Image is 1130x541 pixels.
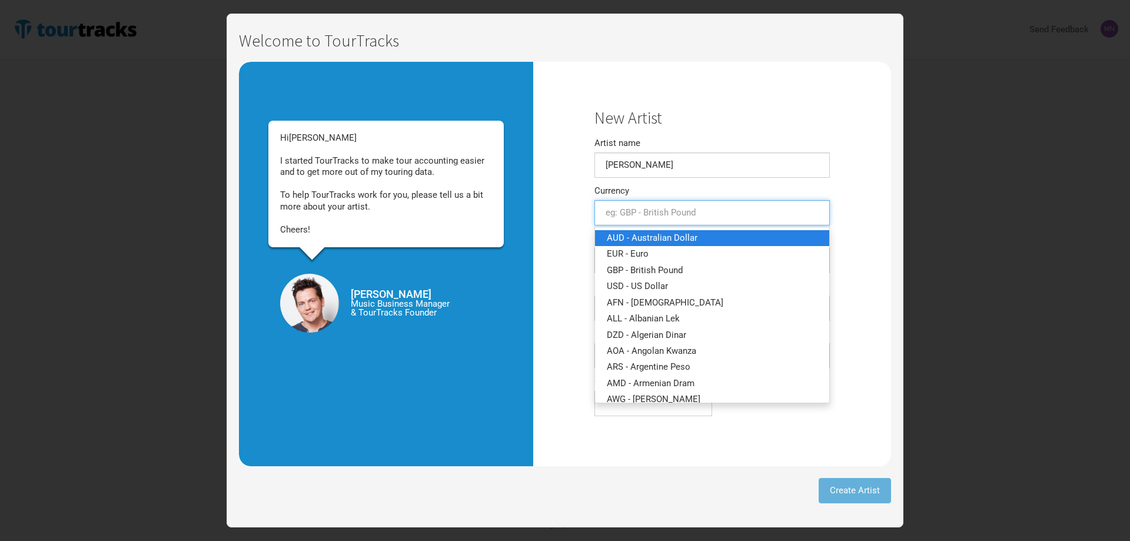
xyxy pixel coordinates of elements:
[594,109,830,127] h1: New Artist
[594,200,830,225] input: eg: GBP - British Pound
[595,278,829,294] a: USD - US Dollar
[595,311,829,327] a: ALL - Albanian Lek
[595,327,829,343] a: DZD - Algerian Dinar
[595,391,829,407] a: AWG - [PERSON_NAME]
[607,233,697,243] span: AUD - Australian Dollar
[594,139,640,148] label: Artist name
[595,391,829,407] li: AWG - Aruban Florin
[595,294,829,310] a: AFN - [DEMOGRAPHIC_DATA]
[595,246,829,262] a: EUR - Euro
[607,394,700,404] span: AWG - [PERSON_NAME]
[607,313,680,324] span: ALL - Albanian Lek
[607,297,723,307] span: AFN - [DEMOGRAPHIC_DATA]
[607,248,649,259] span: EUR - Euro
[239,32,891,50] h1: Welcome to TourTracks
[595,230,829,246] a: AUD - Australian Dollar
[351,290,450,318] span: Music Business Manager & TourTracks Founder
[289,132,357,143] span: [PERSON_NAME]
[607,281,668,291] span: USD - US Dollar
[607,377,694,388] span: AMD - Armenian Dram
[595,343,829,359] a: AOA - Angolan Kwanza
[595,294,829,310] li: AFN - Afghan Afghani
[595,375,829,391] a: AMD - Armenian Dram
[280,132,484,235] span: Hi I started TourTracks to make tour accounting easier and to get more out of my touring data. To...
[607,264,683,275] span: GBP - British Pound
[607,346,696,356] span: AOA - Angolan Kwanza
[594,152,830,178] input: e.g. Bruce Springsteen
[607,329,686,340] span: DZD - Algerian Dinar
[819,478,891,503] button: Create Artist
[595,359,829,375] a: ARS - Argentine Peso
[607,361,690,372] span: ARS - Argentine Peso
[594,187,629,195] label: Currency
[830,485,880,496] span: Create Artist
[275,274,348,365] img: TH_HS_200x161px.png
[595,262,829,278] a: GBP - British Pound
[351,288,431,300] strong: [PERSON_NAME]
